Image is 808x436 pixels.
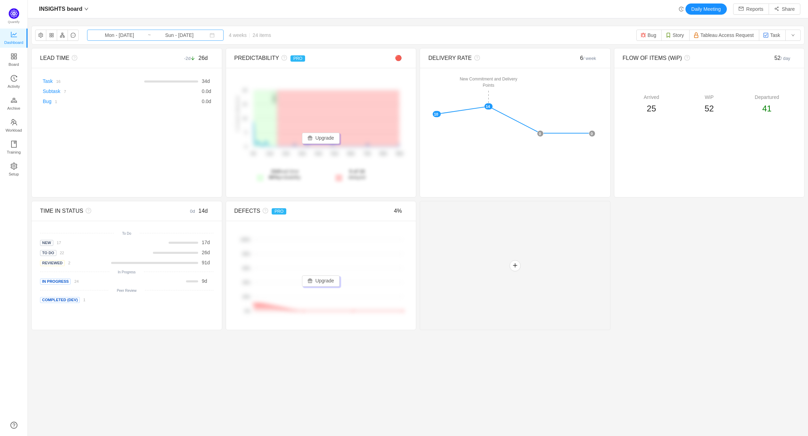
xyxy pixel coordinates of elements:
button: Story [661,30,690,41]
img: 10315 [666,32,671,38]
a: 24 [71,278,78,284]
span: probability [269,174,301,180]
i: icon: question-circle [682,55,690,61]
span: To Do [40,250,56,256]
tspan: 60% [242,266,250,270]
small: / week [583,56,596,61]
span: 9 [202,278,204,284]
span: INSIGHTS board [39,3,82,15]
small: -2d [184,56,199,61]
img: 10902 [693,32,699,38]
tspan: 80% [242,252,250,256]
small: 1 [55,100,57,104]
button: icon: message [68,30,79,41]
i: icon: question-circle [472,55,480,61]
div: WiP [680,94,738,101]
div: TIME IN STATUS [40,207,170,215]
button: icon: apartment [57,30,68,41]
strong: 80% [269,174,279,180]
tspan: 41d [314,151,321,156]
small: 0d [190,209,199,214]
span: Workload [6,123,22,137]
i: icon: question-circle [279,55,287,61]
span: Completed (dev) [40,297,80,303]
tspan: 0% [244,309,250,313]
a: Board [10,53,17,67]
small: 7 [64,89,66,94]
small: / day [780,56,790,61]
tspan: 20 [243,88,247,92]
a: Training [10,141,17,155]
div: New Commitment and Delivery Points [456,75,521,90]
span: d [202,260,210,265]
div: Departured [738,94,796,101]
strong: 15d [271,169,279,174]
tspan: 0 [245,145,247,149]
i: icon: calendar [210,33,215,38]
div: Arrived [623,94,681,101]
span: 26 [202,250,207,255]
span: 25 [647,104,656,113]
tspan: 72d [363,151,370,156]
span: Activity [8,79,20,93]
a: 1 [80,297,85,302]
span: 4% [394,208,402,214]
tspan: 82d [380,151,387,156]
button: Daily Meeting [685,3,727,15]
img: Quantify [9,8,19,19]
tspan: 11d [266,151,273,156]
button: icon: down [785,30,801,41]
i: icon: book [10,141,17,148]
img: 10303 [640,32,646,38]
span: d [202,88,211,94]
button: icon: plus [510,260,521,271]
input: Start date [91,31,148,39]
span: 41 [762,104,772,113]
span: lead time [269,169,301,180]
span: 🔴 [395,55,402,61]
span: Dashboard [4,36,23,49]
a: 1 [52,99,57,104]
small: 2 [68,261,70,265]
small: 22 [60,251,64,255]
i: icon: appstore [10,53,17,60]
span: Board [9,57,19,71]
i: icon: line-chart [10,31,17,38]
span: 34 [202,78,207,84]
i: icon: history [10,75,17,82]
tspan: 10 [243,116,247,120]
span: 17 [202,240,207,245]
a: Archive [10,97,17,111]
i: icon: down [84,7,88,11]
span: 91 [202,260,207,265]
button: icon: share-altShare [769,3,800,15]
span: d [202,240,210,245]
tspan: 0d [251,151,255,156]
small: To Do [122,232,131,235]
tspan: 92d [396,151,403,156]
a: Dashboard [10,31,17,45]
tspan: 100% [240,238,250,242]
a: Bug [43,99,52,104]
span: PRO [272,208,286,215]
span: 26d [199,55,208,61]
button: icon: setting [35,30,46,41]
a: 2 [65,260,70,265]
span: PRO [290,55,305,62]
tspan: 31d [298,151,305,156]
span: d [202,278,207,284]
span: d [202,99,211,104]
button: icon: appstore [46,30,57,41]
span: Setup [9,167,19,181]
span: 52 [705,104,714,113]
text: # of items delivered [235,96,240,132]
tspan: 51d [331,151,338,156]
span: Quantify [8,20,20,24]
button: Bug [636,30,662,41]
a: 7 [60,88,66,94]
small: 24 [74,279,78,283]
span: d [202,78,210,84]
span: d [202,250,210,255]
i: icon: question-circle [83,208,91,213]
tspan: 40% [242,280,250,285]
